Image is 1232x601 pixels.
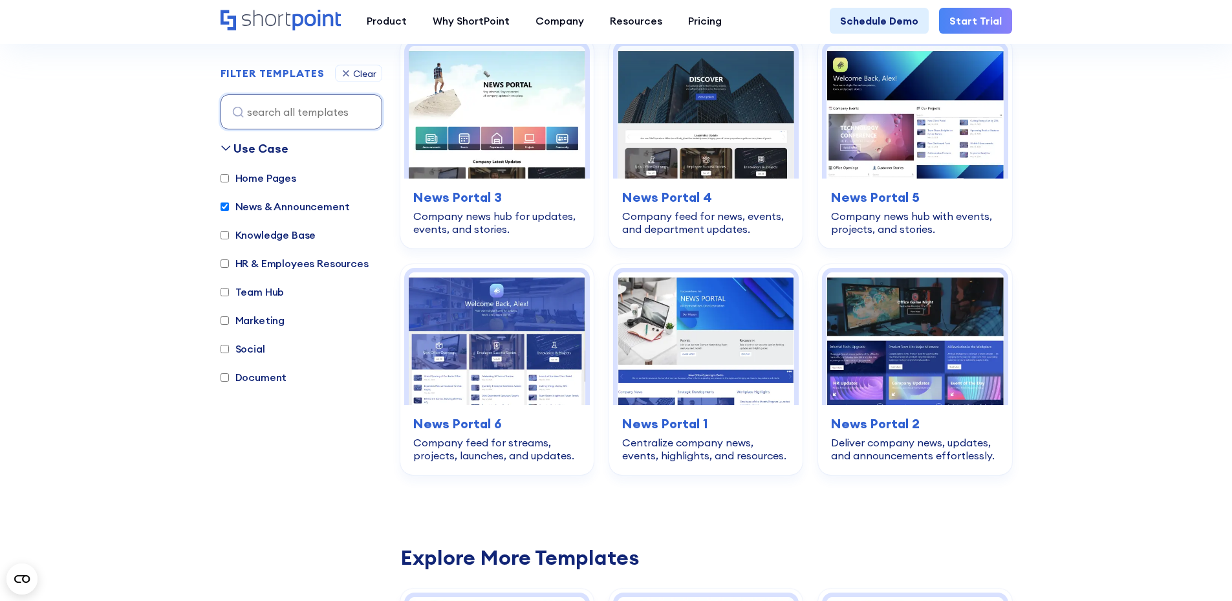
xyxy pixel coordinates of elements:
a: Product [354,8,420,34]
a: Pricing [675,8,735,34]
a: News Portal 3 – SharePoint Newsletter Template: Company news hub for updates, events, and stories... [400,38,594,248]
input: News & Announcement [221,202,229,211]
input: Home Pages [221,174,229,182]
img: News Portal 4 – Intranet Feed Template: Company feed for news, events, and department updates. [618,46,794,179]
h2: FILTER TEMPLATES [221,68,325,80]
input: Knowledge Base [221,231,229,239]
a: Schedule Demo [830,8,929,34]
h3: News Portal 5 [831,188,999,207]
div: Resources [610,13,662,28]
a: News Portal 2 – SharePoint News Post Template: Deliver company news, updates, and announcements e... [818,264,1011,475]
h3: News Portal 1 [622,414,790,433]
a: Home [221,10,341,32]
input: Marketing [221,316,229,325]
a: Resources [597,8,675,34]
input: HR & Employees Resources [221,259,229,268]
div: Company feed for news, events, and department updates. [622,210,790,235]
div: Explore More Templates [400,547,1012,568]
a: Company [523,8,597,34]
img: News Portal 3 – SharePoint Newsletter Template: Company news hub for updates, events, and stories. [409,46,585,179]
h3: News Portal 3 [413,188,581,207]
div: Company news hub with events, projects, and stories. [831,210,999,235]
div: Clear [353,69,376,78]
label: Knowledge Base [221,227,316,243]
div: Use Case [233,140,288,157]
label: Document [221,369,287,385]
div: Pricing [688,13,722,28]
input: Document [221,373,229,382]
button: Open CMP widget [6,563,38,595]
h3: News Portal 6 [413,414,581,433]
a: Marketing 2 – SharePoint Online Communication Site: Centralize company news, events, highlights, ... [609,264,803,475]
div: Why ShortPoint [433,13,510,28]
label: HR & Employees Resources [221,256,369,271]
label: Social [221,341,265,356]
div: Centralize company news, events, highlights, and resources. [622,436,790,462]
h3: News Portal 4 [622,188,790,207]
input: Social [221,345,229,353]
a: Start Trial [939,8,1012,34]
div: Company news hub for updates, events, and stories. [413,210,581,235]
img: News Portal 5 – Intranet Company News Template: Company news hub with events, projects, and stories. [827,46,1003,179]
a: News Portal 5 – Intranet Company News Template: Company news hub with events, projects, and stori... [818,38,1011,248]
div: Product [367,13,407,28]
iframe: Chat Widget [1167,539,1232,601]
img: News Portal 6 – Sharepoint Company Feed: Company feed for streams, projects, launches, and updates. [409,272,585,405]
a: News Portal 6 – Sharepoint Company Feed: Company feed for streams, projects, launches, and update... [400,264,594,475]
img: News Portal 2 – SharePoint News Post Template: Deliver company news, updates, and announcements e... [827,272,1003,405]
label: News & Announcement [221,199,350,214]
label: Home Pages [221,170,296,186]
label: Marketing [221,312,285,328]
input: Team Hub [221,288,229,296]
label: Team Hub [221,284,285,300]
a: News Portal 4 – Intranet Feed Template: Company feed for news, events, and department updates.New... [609,38,803,248]
h3: News Portal 2 [831,414,999,433]
div: Company [535,13,584,28]
div: Deliver company news, updates, and announcements effortlessly. [831,436,999,462]
input: search all templates [221,94,382,129]
a: Why ShortPoint [420,8,523,34]
img: Marketing 2 – SharePoint Online Communication Site: Centralize company news, events, highlights, ... [618,272,794,405]
div: Company feed for streams, projects, launches, and updates. [413,436,581,462]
